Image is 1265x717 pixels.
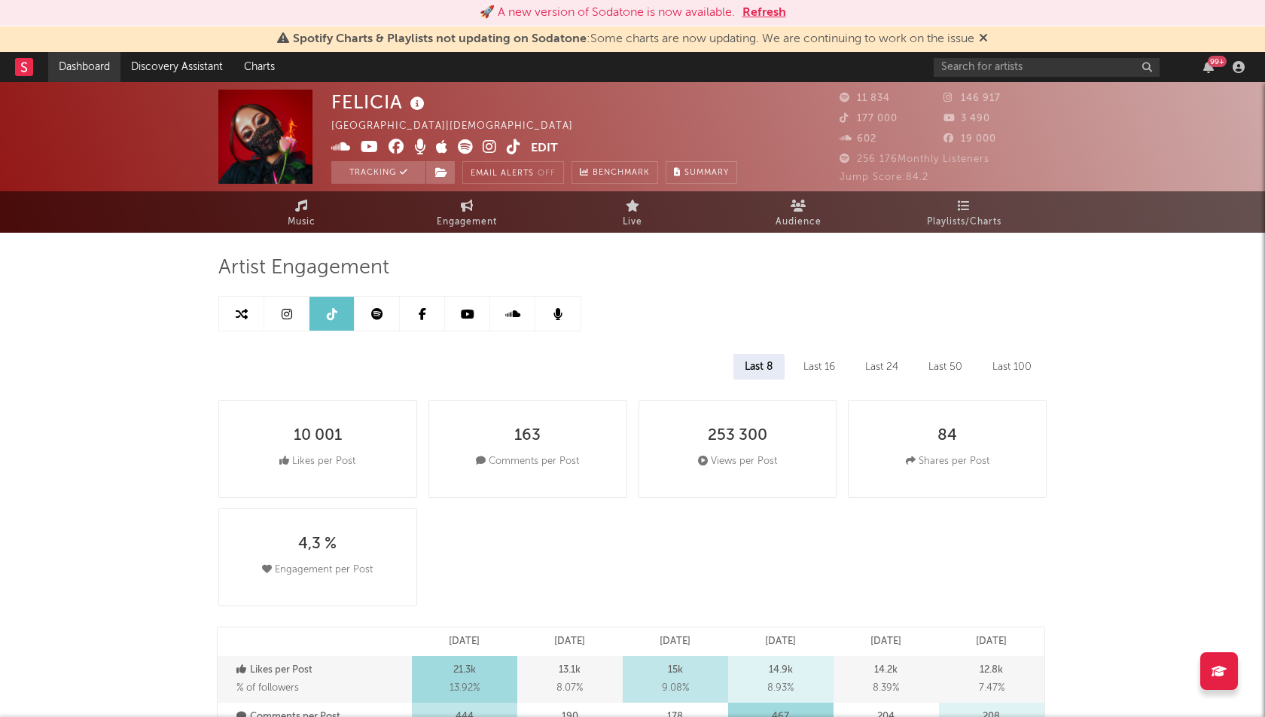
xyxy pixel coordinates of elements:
div: 10 001 [294,427,342,445]
a: Engagement [384,191,550,233]
a: Dashboard [48,52,120,82]
p: 15k [668,661,683,679]
span: 13.92 % [450,679,480,697]
div: 163 [514,427,541,445]
p: 12.8k [980,661,1003,679]
button: Refresh [742,4,786,22]
div: Last 50 [917,354,974,380]
a: Playlists/Charts [881,191,1047,233]
button: Tracking [331,161,425,184]
p: Likes per Post [236,661,408,679]
span: Audience [776,213,821,231]
a: Music [218,191,384,233]
span: 8.93 % [767,679,794,697]
p: [DATE] [554,633,585,651]
p: [DATE] [870,633,901,651]
button: Summary [666,161,737,184]
span: 7.47 % [979,679,1004,697]
div: Last 16 [792,354,846,380]
span: Live [623,213,642,231]
a: Discovery Assistant [120,52,233,82]
span: Artist Engagement [218,259,389,277]
input: Search for artists [934,58,1160,77]
span: Dismiss [979,33,988,45]
div: Shares per Post [906,453,989,471]
span: 11 834 [840,93,890,103]
em: Off [538,169,556,178]
p: 14.9k [769,661,793,679]
span: 177 000 [840,114,898,124]
span: Spotify Charts & Playlists not updating on Sodatone [293,33,587,45]
div: Views per Post [698,453,777,471]
button: Edit [531,139,558,158]
p: 13.1k [559,661,581,679]
p: [DATE] [765,633,796,651]
div: [GEOGRAPHIC_DATA] | [DEMOGRAPHIC_DATA] [331,117,590,136]
p: [DATE] [660,633,690,651]
span: Benchmark [593,164,650,182]
span: 146 917 [943,93,1001,103]
span: Jump Score: 84.2 [840,172,928,182]
div: 99 + [1208,56,1227,67]
div: FELICIA [331,90,428,114]
div: Comments per Post [476,453,579,471]
span: 602 [840,134,876,144]
div: 🚀 A new version of Sodatone is now available. [480,4,735,22]
p: 14.2k [874,661,898,679]
span: 256 176 Monthly Listeners [840,154,989,164]
p: [DATE] [976,633,1007,651]
button: 99+ [1203,61,1214,73]
span: Playlists/Charts [927,213,1001,231]
span: 9.08 % [662,679,689,697]
div: Last 8 [733,354,785,380]
a: Benchmark [572,161,658,184]
div: 84 [937,427,957,445]
span: 8.39 % [873,679,899,697]
div: 4,3 % [298,535,337,554]
span: Engagement [437,213,497,231]
a: Audience [715,191,881,233]
div: Engagement per Post [262,561,373,579]
a: Live [550,191,715,233]
button: Email AlertsOff [462,161,564,184]
div: 253 300 [708,427,767,445]
span: 3 490 [943,114,990,124]
div: Likes per Post [279,453,355,471]
div: Last 24 [854,354,910,380]
span: 19 000 [943,134,996,144]
div: Last 100 [981,354,1043,380]
a: Charts [233,52,285,82]
span: Summary [684,169,729,177]
p: 21.3k [453,661,476,679]
span: : Some charts are now updating. We are continuing to work on the issue [293,33,974,45]
span: Music [288,213,315,231]
span: 8.07 % [556,679,583,697]
p: [DATE] [449,633,480,651]
span: % of followers [236,683,299,693]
